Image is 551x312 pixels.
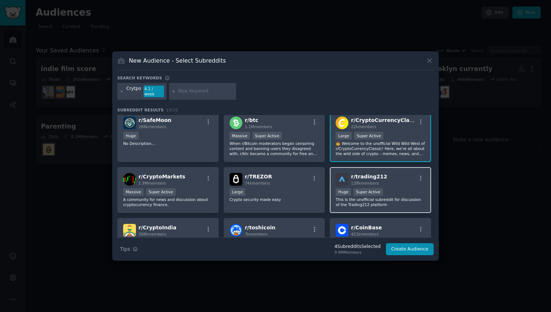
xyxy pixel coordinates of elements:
span: 7k members [245,232,268,236]
h3: Search keywords [117,75,162,80]
img: btc [230,116,242,129]
span: Subreddit Results [117,107,164,112]
p: No Description... [123,141,213,146]
img: CoinBase [336,224,348,237]
div: Large [336,132,352,139]
span: r/ SafeMoon [138,117,171,123]
div: Massive [230,132,250,139]
img: CryptoMarkets [123,173,136,186]
div: 4 Subreddit s Selected [335,244,381,250]
span: Tips [120,245,130,253]
span: r/ CryptoMarkets [138,174,185,179]
div: Massive [123,188,144,196]
span: 22k members [351,125,376,129]
div: Super Active [253,132,282,139]
div: Large [230,188,246,196]
span: 74k members [245,181,270,185]
span: r/ trading212 [351,174,387,179]
img: SafeMoon [123,116,136,129]
span: 308k members [138,232,166,236]
div: Super Active [353,188,383,196]
img: TREZOR [230,173,242,186]
img: CryptoCurrencyClassic [336,116,348,129]
span: 1.1M members [245,125,273,129]
span: 138k members [351,181,379,185]
span: r/ btc [245,117,258,123]
p: This is the unofficial subreddit for discussion of the Trading212 platform [336,197,425,207]
div: Huge [123,132,138,139]
img: toshicoin [230,224,242,237]
p: A community for news and discussion about cryptocurrency finance. [123,197,213,207]
div: 4.1 / week [144,86,164,97]
span: r/ TREZOR [245,174,272,179]
div: Crytpo [126,86,141,97]
span: 19 / 20 [166,108,178,112]
span: r/ CryptoIndia [138,225,176,230]
button: Tips [117,243,140,256]
span: 288k members [138,125,166,129]
p: Crypto security made easy [230,197,319,202]
div: 9.9M Members [335,250,381,255]
span: r/ CoinBase [351,225,382,230]
span: r/ CryptoCurrencyClassic [351,117,420,123]
span: 421k members [351,232,379,236]
div: Super Active [146,188,176,196]
div: Super Active [354,132,384,139]
div: Huge [336,188,351,196]
span: 1.9M members [138,181,166,185]
button: Create Audience [386,243,434,256]
p: When r/Bitcoin moderators began censoring content and banning users they disagreed with, r/btc be... [230,141,319,156]
img: trading212 [336,173,348,186]
span: r/ toshicoin [245,225,275,230]
img: CryptoIndia [123,224,136,237]
input: New Keyword [178,88,234,95]
h3: New Audience - Select Subreddits [129,57,226,64]
p: 🤠 Welcome to the unofficial Wild Wild West of r/CryptoCurrencyClassic! Here, we're all about the ... [336,141,425,156]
